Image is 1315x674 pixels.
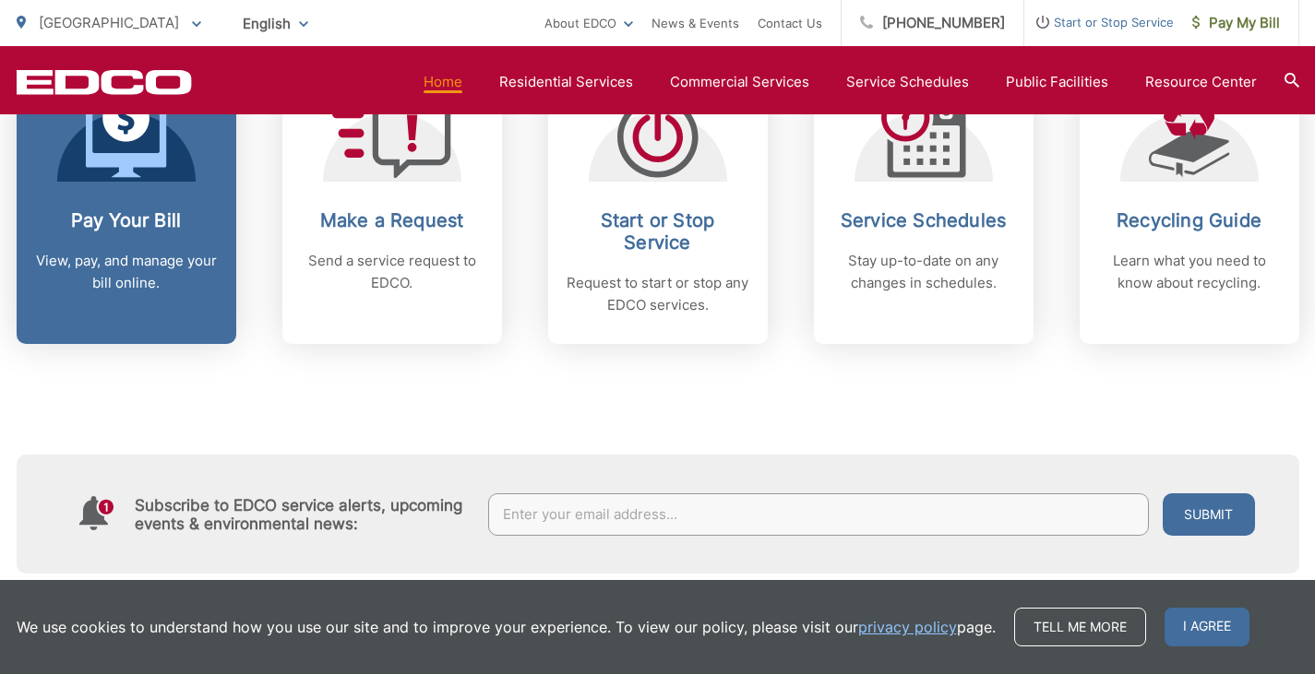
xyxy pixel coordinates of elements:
[39,14,179,31] span: [GEOGRAPHIC_DATA]
[301,209,484,231] h2: Make a Request
[652,12,739,34] a: News & Events
[301,250,484,294] p: Send a service request to EDCO.
[1145,71,1257,93] a: Resource Center
[1014,608,1146,646] a: Tell me more
[35,209,218,231] h2: Pay Your Bill
[1006,71,1108,93] a: Public Facilities
[282,62,502,344] a: Make a Request Send a service request to EDCO.
[17,69,192,95] a: EDCD logo. Return to the homepage.
[1165,608,1249,646] span: I agree
[1080,62,1299,344] a: Recycling Guide Learn what you need to know about recycling.
[846,71,969,93] a: Service Schedules
[670,71,809,93] a: Commercial Services
[17,62,236,344] a: Pay Your Bill View, pay, and manage your bill online.
[488,493,1149,536] input: Enter your email address...
[858,616,957,638] a: privacy policy
[832,209,1015,231] h2: Service Schedules
[567,209,749,254] h2: Start or Stop Service
[135,496,471,533] h4: Subscribe to EDCO service alerts, upcoming events & environmental news:
[1098,209,1281,231] h2: Recycling Guide
[544,12,633,34] a: About EDCO
[499,71,633,93] a: Residential Services
[229,7,322,40] span: English
[1192,12,1280,34] span: Pay My Bill
[1098,250,1281,294] p: Learn what you need to know about recycling.
[567,272,749,316] p: Request to start or stop any EDCO services.
[424,71,462,93] a: Home
[1163,493,1255,536] button: Submit
[814,62,1034,344] a: Service Schedules Stay up-to-date on any changes in schedules.
[758,12,822,34] a: Contact Us
[832,250,1015,294] p: Stay up-to-date on any changes in schedules.
[35,250,218,294] p: View, pay, and manage your bill online.
[17,616,996,638] p: We use cookies to understand how you use our site and to improve your experience. To view our pol...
